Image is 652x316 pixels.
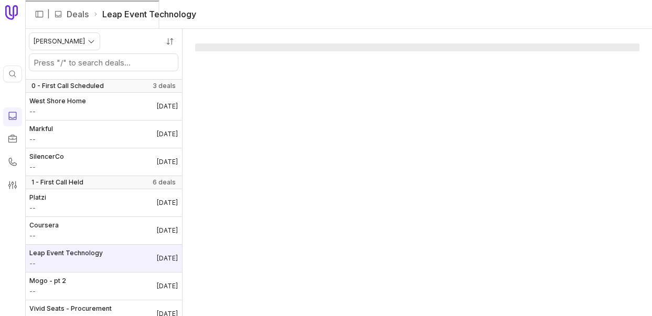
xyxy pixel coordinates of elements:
[29,97,86,105] span: West Shore Home
[153,178,176,187] span: 6 deals
[157,130,178,138] time: Deal Close Date
[93,8,196,20] li: Leap Event Technology
[29,193,46,202] span: Platzi
[29,107,86,116] span: Amount
[29,304,112,313] span: Vivid Seats - Procurement
[47,8,50,20] span: |
[25,148,182,176] a: SilencerCo--[DATE]
[25,29,183,316] nav: Deals
[29,152,64,161] span: SilencerCo
[29,232,59,240] span: Amount
[31,6,47,22] button: Expand sidebar
[25,121,182,148] a: Markful--[DATE]
[29,287,66,296] span: Amount
[157,254,178,263] time: Deal Close Date
[29,54,178,71] input: Search deals by name
[157,282,178,290] time: Deal Close Date
[25,189,182,216] a: Platzi--[DATE]
[157,199,178,207] time: Deal Close Date
[67,8,89,20] a: Deals
[25,93,182,120] a: West Shore Home--[DATE]
[157,102,178,111] time: Deal Close Date
[31,178,83,187] span: 1 - First Call Held
[29,135,53,144] span: Amount
[25,273,182,300] a: Mogo - pt 2--[DATE]
[29,221,59,230] span: Coursera
[29,125,53,133] span: Markful
[157,158,178,166] time: Deal Close Date
[31,82,104,90] span: 0 - First Call Scheduled
[25,245,182,272] a: Leap Event Technology--[DATE]
[29,249,103,257] span: Leap Event Technology
[29,259,103,268] span: Amount
[25,217,182,244] a: Coursera--[DATE]
[153,82,176,90] span: 3 deals
[29,277,66,285] span: Mogo - pt 2
[29,204,46,212] span: Amount
[29,163,64,171] span: Amount
[157,226,178,235] time: Deal Close Date
[195,43,639,51] span: ‌
[162,34,178,49] button: Sort by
